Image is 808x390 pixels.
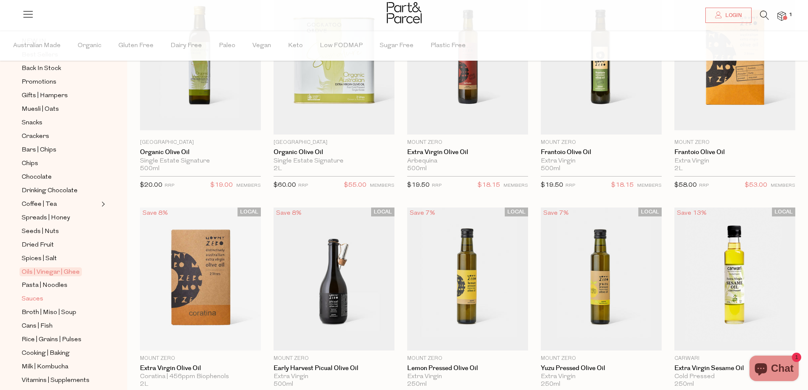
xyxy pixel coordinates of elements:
small: MEMBERS [637,183,662,188]
a: Oils | Vinegar | Ghee [22,267,99,277]
span: Dried Fruit [22,240,54,250]
a: Early Harvest Picual Olive Oil [274,365,394,372]
img: Early Harvest Picual Olive Oil [274,208,394,350]
a: Vitamins | Supplements [22,375,99,386]
span: LOCAL [638,208,662,216]
a: Chocolate [22,172,99,182]
a: Organic Olive Oil [274,149,394,156]
span: Spices | Salt [22,254,57,264]
a: Seeds | Nuts [22,226,99,237]
a: Coffee | Tea [22,199,99,210]
a: Milk | Kombucha [22,362,99,372]
div: Single Estate Signature [140,157,261,165]
p: Mount Zero [541,139,662,146]
small: RRP [565,183,575,188]
small: MEMBERS [503,183,528,188]
img: Yuzu Pressed Olive Oil [541,208,662,350]
a: Cooking | Baking [22,348,99,359]
small: MEMBERS [771,183,795,188]
span: Vitamins | Supplements [22,376,89,386]
a: Chips [22,158,99,169]
span: Paleo [219,31,235,61]
div: Save 7% [541,208,571,219]
div: Coratina | 456ppm Biophenols [140,373,261,381]
span: 250ml [541,381,560,388]
div: Save 8% [140,208,171,219]
div: Extra Virgin [407,373,528,381]
a: Rice | Grains | Pulses [22,334,99,345]
span: $58.00 [674,182,697,188]
span: 500ml [274,381,293,388]
small: RRP [699,183,709,188]
a: Broth | Miso | Soup [22,307,99,318]
button: Expand/Collapse Coffee | Tea [99,199,105,209]
a: 1 [777,11,786,20]
a: Back In Stock [22,63,99,74]
a: Sauces [22,294,99,304]
a: Gifts | Hampers [22,90,99,101]
p: Mount Zero [407,355,528,362]
span: Sugar Free [380,31,414,61]
div: Extra Virgin [274,373,394,381]
a: Muesli | Oats [22,104,99,115]
small: RRP [298,183,308,188]
div: Extra Virgin [541,373,662,381]
div: Single Estate Signature [274,157,394,165]
span: $19.50 [541,182,563,188]
a: Lemon Pressed Olive Oil [407,365,528,372]
a: Yuzu Pressed Olive Oil [541,365,662,372]
span: Snacks [22,118,42,128]
a: Frantoio Olive Oil [674,149,795,156]
span: LOCAL [505,208,528,216]
small: MEMBERS [236,183,261,188]
span: Cans | Fish [22,321,53,331]
span: Back In Stock [22,64,61,74]
p: [GEOGRAPHIC_DATA] [140,139,261,146]
span: 1 [787,11,794,19]
span: Promotions [22,77,56,87]
div: Extra Virgin [674,157,795,165]
span: Gifts | Hampers [22,91,68,101]
p: Carwari [674,355,795,362]
a: Bars | Chips [22,145,99,155]
span: Bars | Chips [22,145,56,155]
span: Chips [22,159,38,169]
span: $20.00 [140,182,162,188]
span: Seeds | Nuts [22,227,59,237]
span: LOCAL [772,208,795,216]
a: Spices | Salt [22,253,99,264]
a: Spreads | Honey [22,213,99,223]
span: Rice | Grains | Pulses [22,335,81,345]
span: Dairy Free [171,31,202,61]
small: MEMBERS [370,183,394,188]
span: $19.00 [210,180,233,191]
img: Extra Virgin Sesame Oil [674,208,795,350]
span: $60.00 [274,182,296,188]
div: Arbequina [407,157,528,165]
span: Drinking Chocolate [22,186,78,196]
img: Lemon Pressed Olive Oil [407,208,528,350]
div: Save 7% [407,208,438,219]
a: Promotions [22,77,99,87]
p: Mount Zero [674,139,795,146]
span: $18.15 [611,180,634,191]
div: Extra Virgin [541,157,662,165]
span: Gluten Free [118,31,154,61]
inbox-online-store-chat: Shopify online store chat [747,356,801,383]
a: Organic Olive Oil [140,149,261,156]
span: Muesli | Oats [22,104,59,115]
span: Cooking | Baking [22,348,70,359]
span: Milk | Kombucha [22,362,68,372]
p: Mount Zero [407,139,528,146]
a: Extra Virgin Olive Oil [140,365,261,372]
img: Part&Parcel [387,2,422,23]
p: Mount Zero [541,355,662,362]
span: Pasta | Noodles [22,281,67,291]
span: Coffee | Tea [22,199,57,210]
div: Cold Pressed [674,373,795,381]
span: Vegan [252,31,271,61]
span: 250ml [407,381,427,388]
img: Extra Virgin Olive Oil [140,208,261,350]
a: Cans | Fish [22,321,99,331]
span: $19.50 [407,182,430,188]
